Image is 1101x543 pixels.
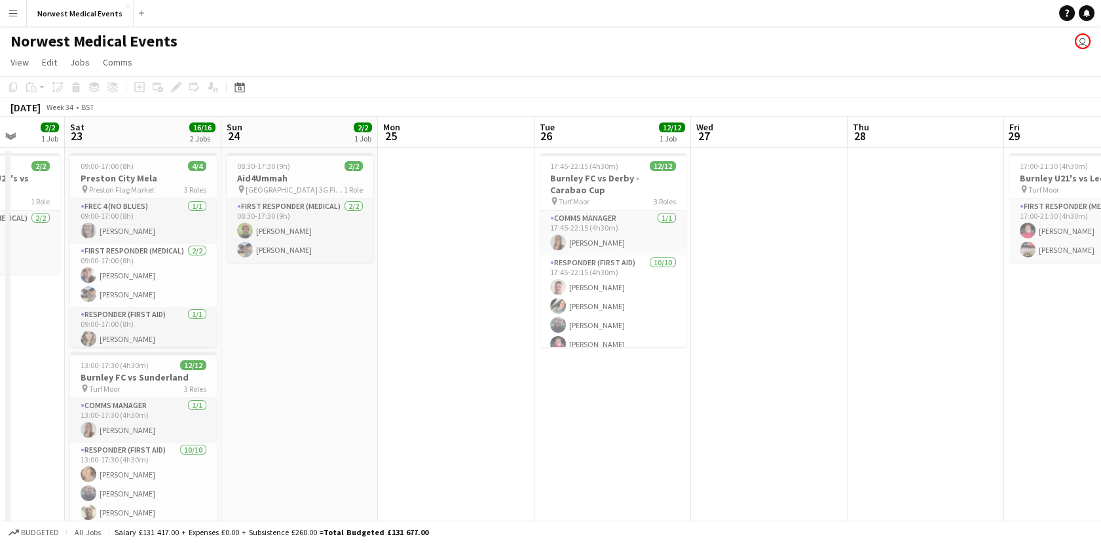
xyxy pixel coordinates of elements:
[10,101,41,114] div: [DATE]
[65,54,95,71] a: Jobs
[103,56,132,68] span: Comms
[37,54,62,71] a: Edit
[10,56,29,68] span: View
[70,56,90,68] span: Jobs
[72,527,103,537] span: All jobs
[21,528,59,537] span: Budgeted
[10,31,177,51] h1: Norwest Medical Events
[7,525,61,540] button: Budgeted
[1075,33,1091,49] app-user-avatar: Rory Murphy
[42,56,57,68] span: Edit
[324,527,428,537] span: Total Budgeted £131 677.00
[115,527,428,537] div: Salary £131 417.00 + Expenses £0.00 + Subsistence £260.00 =
[98,54,138,71] a: Comms
[27,1,134,26] button: Norwest Medical Events
[43,102,76,112] span: Week 34
[5,54,34,71] a: View
[81,102,94,112] div: BST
